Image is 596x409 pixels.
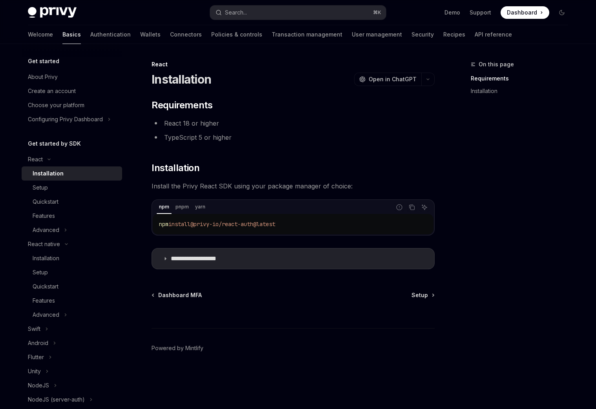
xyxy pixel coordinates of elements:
button: Toggle Configuring Privy Dashboard section [22,112,122,126]
a: Basics [62,25,81,44]
span: npm [159,221,168,228]
a: Dashboard [501,6,549,19]
div: Unity [28,367,41,376]
a: Installation [471,85,574,97]
div: Create an account [28,86,76,96]
a: Setup [22,181,122,195]
div: npm [157,202,172,212]
span: ⌘ K [373,9,381,16]
a: Connectors [170,25,202,44]
li: TypeScript 5 or higher [152,132,435,143]
div: About Privy [28,72,58,82]
div: React native [28,239,60,249]
span: install [168,221,190,228]
span: On this page [479,60,514,69]
div: Configuring Privy Dashboard [28,115,103,124]
div: NodeJS (server-auth) [28,395,85,404]
a: Setup [411,291,434,299]
button: Toggle NodeJS (server-auth) section [22,393,122,407]
a: Wallets [140,25,161,44]
a: User management [352,25,402,44]
a: Features [22,294,122,308]
span: Dashboard [507,9,537,16]
div: Android [28,338,48,348]
button: Toggle Swift section [22,322,122,336]
button: Open search [210,5,386,20]
a: Policies & controls [211,25,262,44]
a: Powered by Mintlify [152,344,203,352]
button: Toggle Flutter section [22,350,122,364]
a: Recipes [443,25,465,44]
a: Choose your platform [22,98,122,112]
a: Installation [22,251,122,265]
button: Toggle NodeJS section [22,378,122,393]
span: Setup [411,291,428,299]
div: Flutter [28,352,44,362]
div: NodeJS [28,381,49,390]
h5: Get started by SDK [28,139,81,148]
a: Transaction management [272,25,342,44]
div: Installation [33,254,59,263]
div: Quickstart [33,282,59,291]
div: React [152,60,435,68]
a: Setup [22,265,122,279]
div: React [28,155,43,164]
a: Installation [22,166,122,181]
li: React 18 or higher [152,118,435,129]
div: Features [33,211,55,221]
a: Quickstart [22,195,122,209]
a: Welcome [28,25,53,44]
span: Requirements [152,99,212,111]
button: Toggle React native section [22,237,122,251]
button: Toggle React section [22,152,122,166]
h5: Get started [28,57,59,66]
button: Toggle Unity section [22,364,122,378]
button: Open in ChatGPT [354,73,421,86]
div: Setup [33,183,48,192]
div: yarn [193,202,208,212]
div: Search... [225,8,247,17]
a: Demo [444,9,460,16]
div: Quickstart [33,197,59,206]
button: Toggle dark mode [556,6,568,19]
a: Dashboard MFA [152,291,202,299]
div: pnpm [173,202,191,212]
span: Dashboard MFA [158,291,202,299]
span: @privy-io/react-auth@latest [190,221,275,228]
div: Advanced [33,225,59,235]
a: Features [22,209,122,223]
button: Copy the contents from the code block [407,202,417,212]
a: API reference [475,25,512,44]
button: Ask AI [419,202,430,212]
a: Security [411,25,434,44]
button: Report incorrect code [394,202,404,212]
a: Requirements [471,72,574,85]
a: About Privy [22,70,122,84]
a: Authentication [90,25,131,44]
img: dark logo [28,7,77,18]
button: Toggle Android section [22,336,122,350]
span: Installation [152,162,199,174]
button: Toggle Advanced section [22,223,122,237]
span: Install the Privy React SDK using your package manager of choice: [152,181,435,192]
div: Advanced [33,310,59,320]
a: Quickstart [22,279,122,294]
div: Swift [28,324,40,334]
div: Features [33,296,55,305]
a: Create an account [22,84,122,98]
div: Setup [33,268,48,277]
a: Support [470,9,491,16]
button: Toggle Advanced section [22,308,122,322]
h1: Installation [152,72,211,86]
div: Choose your platform [28,100,84,110]
div: Installation [33,169,64,178]
span: Open in ChatGPT [369,75,417,83]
